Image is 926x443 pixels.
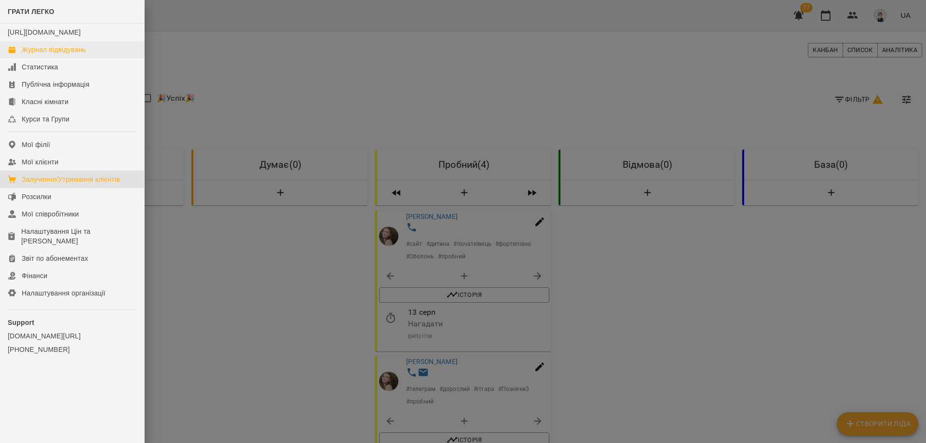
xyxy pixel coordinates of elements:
[22,271,47,281] div: Фінанси
[8,345,136,354] a: [PHONE_NUMBER]
[22,114,69,124] div: Курси та Групи
[21,227,136,246] div: Налаштування Цін та [PERSON_NAME]
[22,254,88,263] div: Звіт по абонементах
[22,157,58,167] div: Мої клієнти
[8,331,136,341] a: [DOMAIN_NAME][URL]
[22,97,68,107] div: Класні кімнати
[22,45,86,54] div: Журнал відвідувань
[22,288,106,298] div: Налаштування організації
[22,62,58,72] div: Статистика
[22,80,89,89] div: Публічна інформація
[22,192,51,201] div: Розсилки
[22,140,50,149] div: Мої філії
[8,318,136,327] p: Support
[22,175,120,184] div: Залучення/Утримання клієнтів
[8,8,54,15] span: ГРАТИ ЛЕГКО
[8,28,81,36] a: [URL][DOMAIN_NAME]
[22,209,79,219] div: Мої співробітники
